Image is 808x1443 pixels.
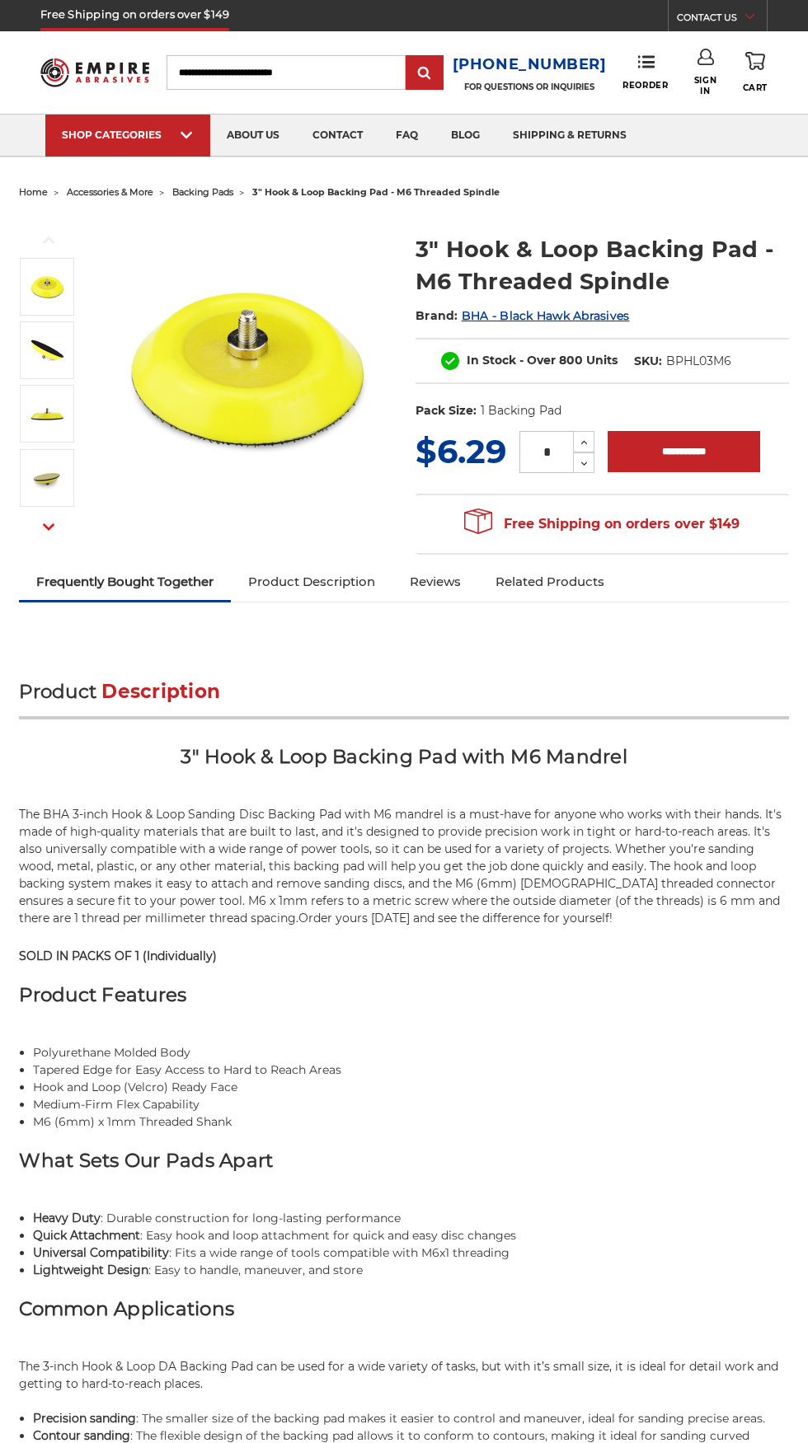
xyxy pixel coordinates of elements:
a: CONTACT US [677,8,767,31]
a: home [19,186,48,198]
a: backing pads [172,186,233,198]
a: shipping & returns [496,115,643,157]
li: : Easy to handle, maneuver, and store [33,1262,789,1279]
dd: 1 Backing Pad [481,402,561,419]
span: Reorder [622,80,668,91]
h3: What Sets Our Pads Apart [19,1148,788,1185]
img: 3-Inch Hook & Loop Backing Pad with M6 Threaded Spindle from Empire Abrasives, to use with abrasi... [26,266,68,307]
dt: SKU: [634,353,662,370]
a: blog [435,115,496,157]
input: Submit [408,57,441,90]
img: 3-Inch Sanding Backing Pad with M6 Threaded Arbor, featuring a secure hook and loop system for ea... [26,330,68,371]
span: Cart [743,82,768,93]
li: : Fits a wide range of tools compatible with M6x1 threading [33,1244,789,1262]
strong: Universal Compatibility [33,1245,169,1260]
strong: Lightweight Design [33,1263,148,1277]
span: Product [19,680,96,703]
span: Sign In [690,75,721,96]
span: 800 [559,353,583,368]
span: $6.29 [416,431,506,471]
div: SHOP CATEGORIES [62,129,194,141]
strong: Quick Attachment [33,1228,140,1243]
a: Reviews [392,564,478,600]
a: faq [379,115,435,157]
li: M6 (6mm) x 1mm Threaded Shank [33,1113,789,1131]
a: contact [296,115,379,157]
a: Cart [743,49,768,96]
span: 3" hook & loop backing pad - m6 threaded spindle [252,186,500,198]
dd: BPHL03M6 [666,353,731,370]
a: Frequently Bought Together [19,564,231,600]
li: : Easy hook and loop attachment for quick and easy disc changes [33,1227,789,1244]
img: 3-Inch Hook & Loop Backing Pad with M6 Mandrel, showcasing the textured grip for sanding discs [26,457,68,499]
dt: Pack Size: [416,402,477,419]
strong: Contour sanding [33,1428,130,1443]
h3: Common Applications [19,1296,788,1333]
li: Tapered Edge for Easy Access to Hard to Reach Areas [33,1061,789,1079]
p: FOR QUESTIONS OR INQUIRIES [453,82,607,92]
span: Brand: [416,308,458,323]
a: Product Description [231,564,392,600]
strong: SOLD IN PACKS OF 1 (Individually) [19,949,217,963]
h1: 3" Hook & Loop Backing Pad - M6 Threaded Spindle [416,233,789,298]
button: Next [29,508,68,544]
img: Empire Abrasives [40,51,149,94]
strong: Heavy Duty [33,1211,101,1225]
p: The 3-inch Hook & Loop DA Backing Pad can be used for a wide variety of tasks, but with it’s smal... [19,1358,788,1393]
span: In Stock [467,353,516,368]
span: Free Shipping on orders over $149 [464,508,740,541]
li: : The smaller size of the backing pad makes it easier to control and maneuver, ideal for sanding ... [33,1410,789,1427]
a: accessories & more [67,186,153,198]
li: Polyurethane Molded Body [33,1044,789,1061]
button: Previous [29,223,68,258]
span: - Over [519,353,556,368]
li: Hook and Loop (Velcro) Ready Face [33,1079,789,1096]
li: Medium-Firm Flex Capability [33,1096,789,1113]
a: Reorder [622,54,668,90]
li: : Durable construction for long-lasting performance [33,1210,789,1227]
img: 3-Inch Hook & Loop Backing Pad with M6 Threaded Spindle from Empire Abrasives, to use with abrasi... [97,219,392,514]
a: Related Products [478,564,622,600]
span: Units [586,353,618,368]
p: The BHA 3-inch Hook & Loop Sanding Disc Backing Pad with M6 mandrel is a must-have for anyone who... [19,806,788,927]
h2: 3" Hook & Loop Backing Pad with M6 Mandrel [19,744,788,781]
img: 3-Inch Hook & Loop Pad with an M6 metallic spindle, designed for sturdy and extended use with pow... [26,393,68,434]
span: Description [101,680,220,703]
a: BHA - Black Hawk Abrasives [462,308,630,323]
a: [PHONE_NUMBER] [453,53,607,77]
h3: Product Features [19,982,788,1019]
a: about us [210,115,296,157]
strong: Precision sanding [33,1411,136,1426]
